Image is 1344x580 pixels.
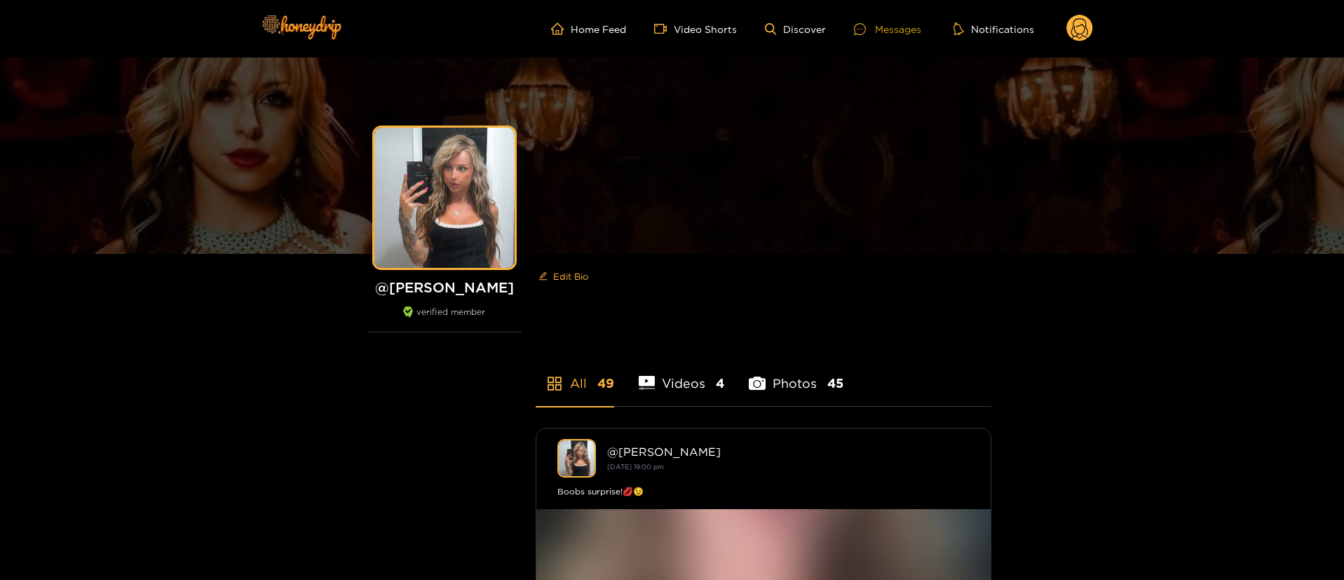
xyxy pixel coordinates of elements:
[607,463,664,471] small: [DATE] 19:00 pm
[654,22,737,35] a: Video Shorts
[557,485,970,499] div: Boobs surprise!💋😉
[749,343,843,406] li: Photos
[551,22,626,35] a: Home Feed
[716,375,724,392] span: 4
[607,445,970,458] div: @ [PERSON_NAME]
[538,271,548,282] span: edit
[949,22,1038,36] button: Notifications
[551,22,571,35] span: home
[536,265,591,288] button: editEdit Bio
[557,439,596,478] img: kendra
[854,21,921,37] div: Messages
[536,343,614,406] li: All
[827,375,843,392] span: 45
[654,22,674,35] span: video-camera
[597,375,614,392] span: 49
[639,343,725,406] li: Videos
[546,375,563,392] span: appstore
[367,306,522,332] div: verified member
[765,23,826,35] a: Discover
[367,278,522,296] h1: @ [PERSON_NAME]
[553,269,588,283] span: Edit Bio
